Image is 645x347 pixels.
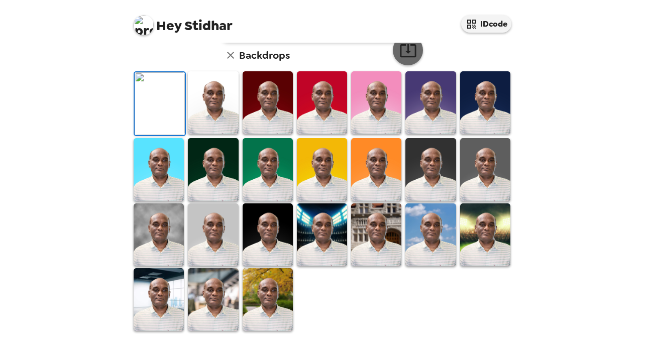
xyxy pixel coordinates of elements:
[156,17,181,35] span: Hey
[239,47,290,63] h6: Backdrops
[134,10,233,33] span: Stidhar
[135,72,185,135] img: Original
[134,15,154,35] img: profile pic
[461,15,511,33] button: IDcode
